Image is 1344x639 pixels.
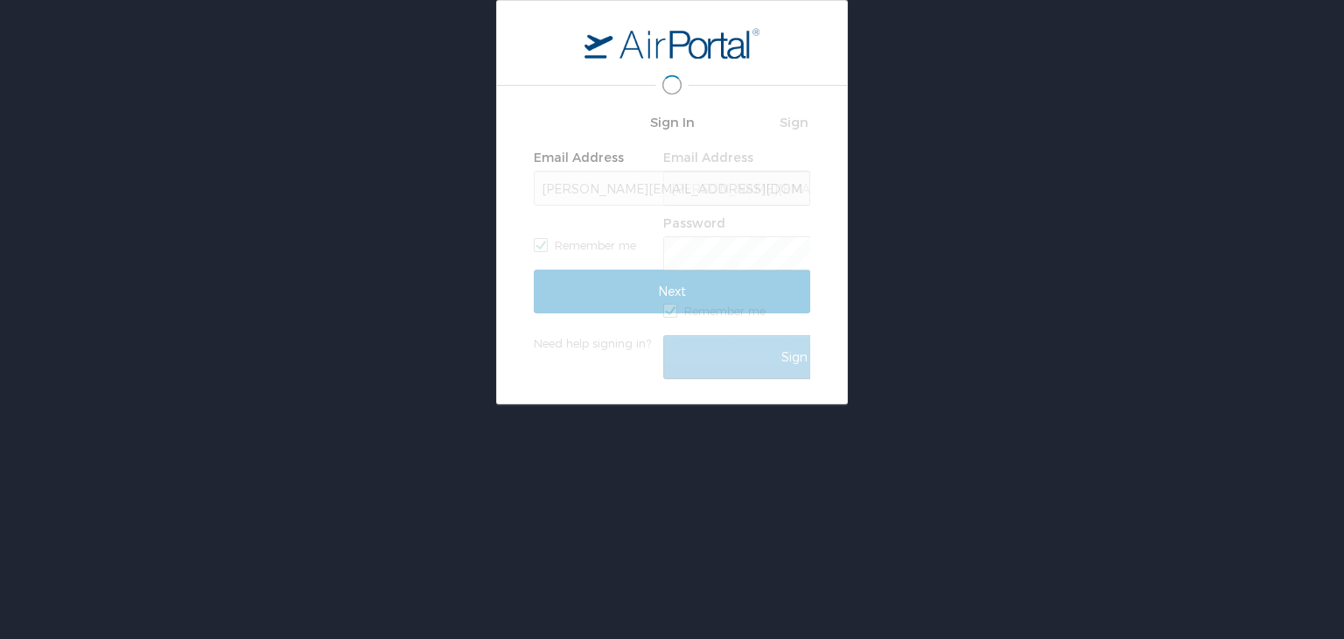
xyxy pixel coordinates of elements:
label: Email Address [663,150,753,165]
h2: Sign In [534,112,810,132]
label: Remember me [663,298,940,324]
img: logo [584,27,759,59]
label: Email Address [534,150,624,165]
input: Sign In [663,335,940,379]
input: Next [534,270,810,313]
h2: Sign In [663,112,940,132]
label: Password [663,215,725,230]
